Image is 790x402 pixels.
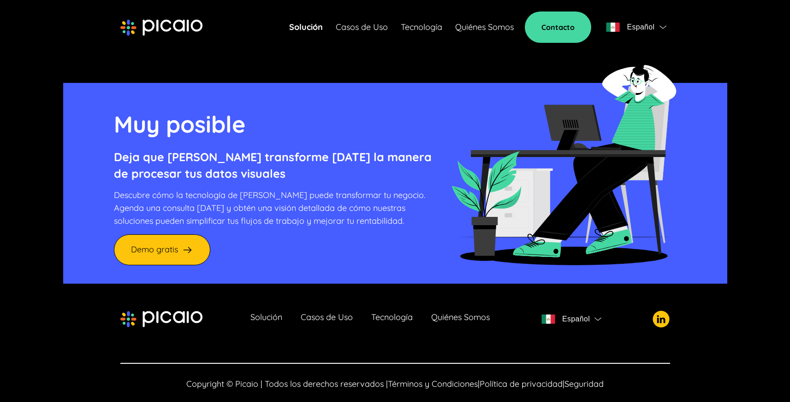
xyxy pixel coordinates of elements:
button: flagEspañolflag [538,310,605,328]
span: Español [627,21,654,34]
a: Tecnología [371,313,413,326]
a: Solución [289,21,323,34]
a: Tecnología [401,21,442,34]
a: Solución [250,313,282,326]
img: flag [541,315,555,324]
img: flag [594,317,601,321]
span: | [478,379,480,389]
img: flag [659,25,666,29]
span: Muy posible [114,110,246,139]
span: Español [562,313,590,326]
img: picaio-logo [120,311,202,327]
img: picaio-logo [120,19,202,36]
img: picaio-socal-logo [653,311,670,327]
p: Descubre cómo la tecnología de [PERSON_NAME] puede transformar tu negocio. Agenda una consulta [D... [114,189,432,227]
a: Términos y Condiciones [388,379,478,389]
p: Deja que [PERSON_NAME] transforme [DATE] la manera de procesar tus datos visuales [114,149,432,182]
img: cta-desktop-img [451,51,677,265]
a: Quiénes Somos [455,21,514,34]
span: Copyright © Picaio | Todos los derechos reservados | [186,379,388,389]
a: Casos de Uso [301,313,353,326]
a: Casos de Uso [336,21,388,34]
a: Política de privacidad [480,379,563,389]
a: Demo gratis [114,234,210,265]
span: | [563,379,564,389]
a: Contacto [525,12,591,43]
a: Quiénes Somos [431,313,490,326]
button: flagEspañolflag [602,18,670,36]
img: arrow-right [182,244,193,256]
a: Seguridad [564,379,604,389]
img: flag [606,23,620,32]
